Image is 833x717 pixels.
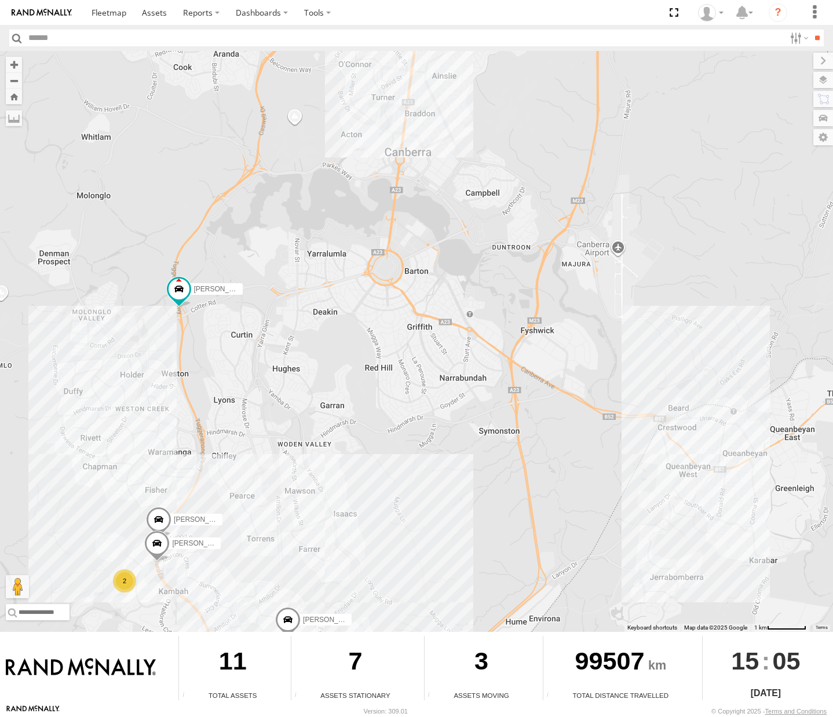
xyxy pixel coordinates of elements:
a: Terms (opens in new tab) [816,625,828,630]
i: ? [769,3,787,22]
div: 11 [179,636,286,690]
a: Visit our Website [6,705,60,717]
button: Drag Pegman onto the map to open Street View [6,575,29,598]
span: 05 [772,636,800,686]
div: 3 [425,636,539,690]
span: 1 km [754,624,767,631]
div: Version: 309.01 [364,708,408,715]
label: Search Filter Options [785,30,810,46]
div: © Copyright 2025 - [711,708,827,715]
span: [PERSON_NAME] [174,515,231,524]
div: Total distance travelled by all assets within specified date range and applied filters [543,692,561,700]
img: rand-logo.svg [12,9,72,17]
div: 7 [291,636,420,690]
div: Total Distance Travelled [543,690,698,700]
img: Rand McNally [6,658,156,678]
div: 2 [113,569,136,592]
div: [DATE] [703,686,829,700]
div: Total number of Enabled Assets [179,692,196,700]
div: Total number of assets current in transit. [425,692,442,700]
div: 99507 [543,636,698,690]
span: Map data ©2025 Google [684,624,747,631]
button: Zoom out [6,72,22,89]
div: Assets Stationary [291,690,420,700]
span: [PERSON_NAME] [172,539,229,547]
div: Total Assets [179,690,286,700]
span: [PERSON_NAME] [194,285,251,293]
div: Total number of assets current stationary. [291,692,309,700]
button: Zoom Home [6,89,22,104]
label: Measure [6,110,22,126]
span: [PERSON_NAME] [303,615,360,623]
button: Map scale: 1 km per 64 pixels [751,624,810,632]
a: Terms and Conditions [765,708,827,715]
span: 15 [731,636,759,686]
div: : [703,636,829,686]
div: Assets Moving [425,690,539,700]
label: Map Settings [813,129,833,145]
button: Zoom in [6,57,22,72]
button: Keyboard shortcuts [627,624,677,632]
div: Helen Mason [694,4,728,21]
